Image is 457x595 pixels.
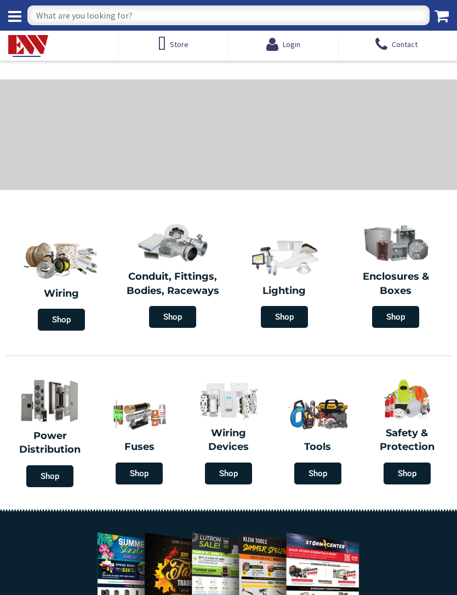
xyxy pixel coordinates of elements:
[237,284,332,298] h2: Lighting
[27,5,430,25] input: What are you looking for?
[392,34,418,54] span: Contact
[205,463,252,484] span: Shop
[11,429,89,457] h2: Power Distribution
[187,373,271,490] a: Wiring Devices Shop
[283,39,300,49] span: Login
[281,440,354,454] h2: Tools
[370,426,443,454] h2: Safety & Protection
[372,306,419,328] span: Shop
[26,465,73,487] span: Shop
[192,426,265,454] h2: Wiring Devices
[8,35,48,57] img: Electrical Wholesalers, Inc.
[266,34,300,54] a: Login
[98,387,181,490] a: Fuses Shop
[149,306,196,328] span: Shop
[261,306,308,328] span: Shop
[276,387,359,490] a: Tools Shop
[120,220,226,333] a: Conduit, Fittings, Bodies, Raceways Shop
[384,463,431,484] span: Shop
[158,34,188,54] a: Store
[231,234,338,334] a: Lighting Shop
[343,220,449,333] a: Enclosures & Boxes Shop
[11,287,112,301] h2: Wiring
[103,440,176,454] h2: Fuses
[125,270,221,298] h2: Conduit, Fittings, Bodies, Raceways
[294,463,341,484] span: Shop
[5,372,95,493] a: Power Distribution Shop
[170,39,188,49] span: Store
[5,234,117,336] a: Wiring Shop
[365,373,449,490] a: Safety & Protection Shop
[38,309,85,331] span: Shop
[375,34,418,54] a: Contact
[116,463,163,484] span: Shop
[349,270,444,298] h2: Enclosures & Boxes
